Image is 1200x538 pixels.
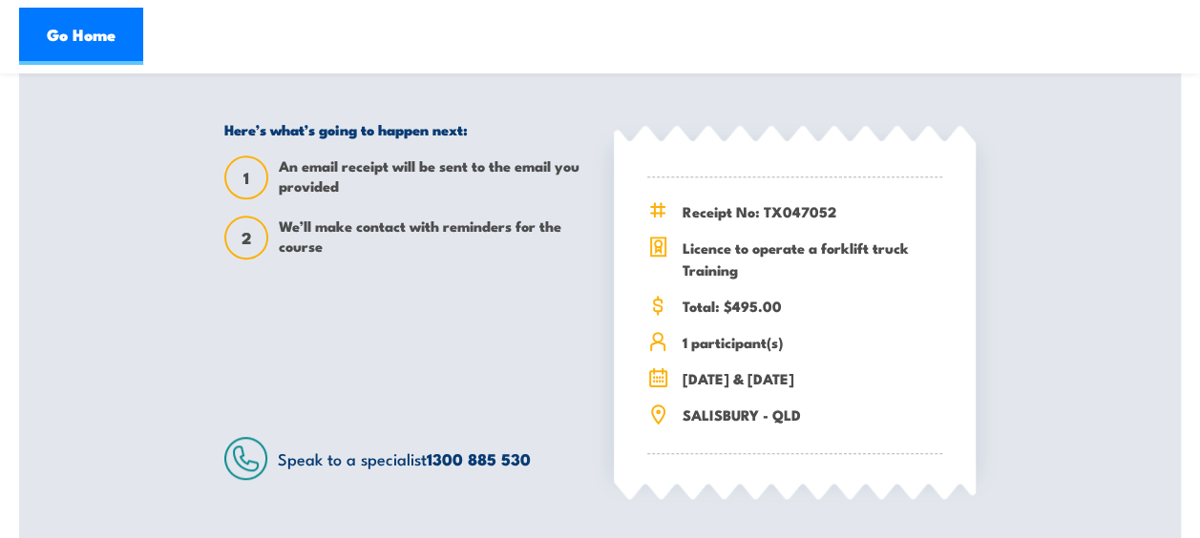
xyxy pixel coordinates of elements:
[226,228,266,248] span: 2
[19,8,143,65] a: Go Home
[278,446,531,470] span: Speak to a specialist
[224,120,586,138] h5: Here’s what’s going to happen next:
[682,367,942,389] span: [DATE] & [DATE]
[682,295,942,317] span: Total: $495.00
[279,155,586,199] span: An email receipt will be sent to the email you provided
[682,237,942,280] span: Licence to operate a forklift truck Training
[682,200,942,222] span: Receipt No: TX047052
[682,331,942,353] span: 1 participant(s)
[427,446,531,471] a: 1300 885 530
[226,168,266,188] span: 1
[682,403,942,425] span: SALISBURY - QLD
[279,216,586,259] span: We’ll make contact with reminders for the course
